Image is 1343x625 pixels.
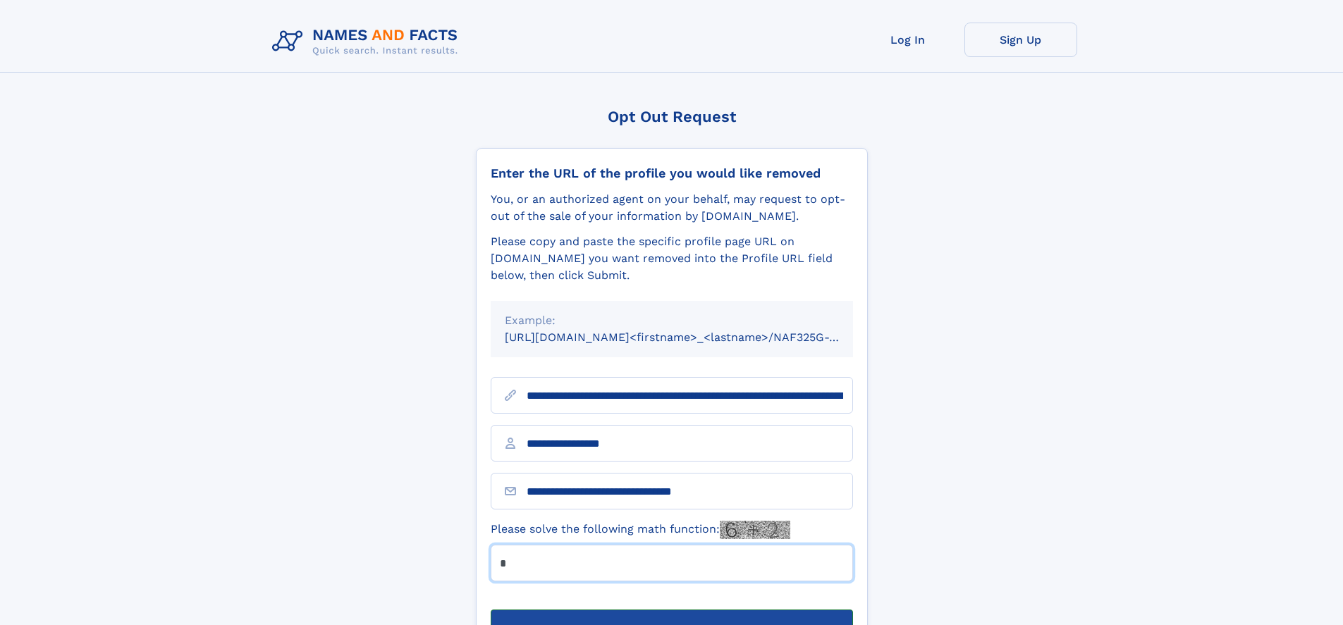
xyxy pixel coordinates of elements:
[964,23,1077,57] a: Sign Up
[491,166,853,181] div: Enter the URL of the profile you would like removed
[491,233,853,284] div: Please copy and paste the specific profile page URL on [DOMAIN_NAME] you want removed into the Pr...
[476,108,868,125] div: Opt Out Request
[505,312,839,329] div: Example:
[505,330,880,344] small: [URL][DOMAIN_NAME]<firstname>_<lastname>/NAF325G-xxxxxxxx
[491,521,790,539] label: Please solve the following math function:
[266,23,470,61] img: Logo Names and Facts
[852,23,964,57] a: Log In
[491,191,853,225] div: You, or an authorized agent on your behalf, may request to opt-out of the sale of your informatio...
